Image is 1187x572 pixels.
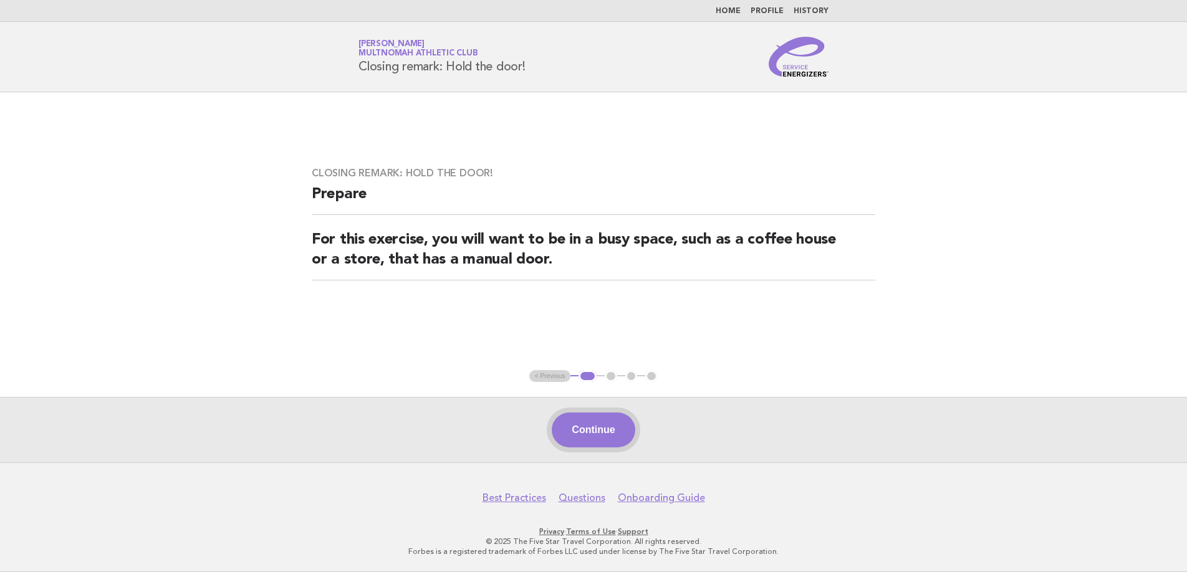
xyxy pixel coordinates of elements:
a: Onboarding Guide [618,492,705,504]
a: Home [716,7,741,15]
a: [PERSON_NAME]Multnomah Athletic Club [358,40,478,57]
button: Continue [552,412,635,447]
a: Questions [559,492,605,504]
h2: Prepare [312,184,875,215]
h1: Closing remark: Hold the door! [358,41,526,73]
a: Privacy [539,527,564,536]
a: Best Practices [483,492,546,504]
p: Forbes is a registered trademark of Forbes LLC used under license by The Five Star Travel Corpora... [212,546,975,556]
a: Terms of Use [566,527,616,536]
a: Support [618,527,648,536]
p: · · [212,527,975,536]
button: 1 [579,370,597,383]
span: Multnomah Athletic Club [358,50,478,58]
img: Service Energizers [769,37,829,77]
h3: Closing remark: Hold the door! [312,167,875,179]
h2: For this exercise, you will want to be in a busy space, such as a coffee house or a store, that h... [312,230,875,280]
a: History [794,7,829,15]
p: © 2025 The Five Star Travel Corporation. All rights reserved. [212,536,975,546]
a: Profile [751,7,784,15]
